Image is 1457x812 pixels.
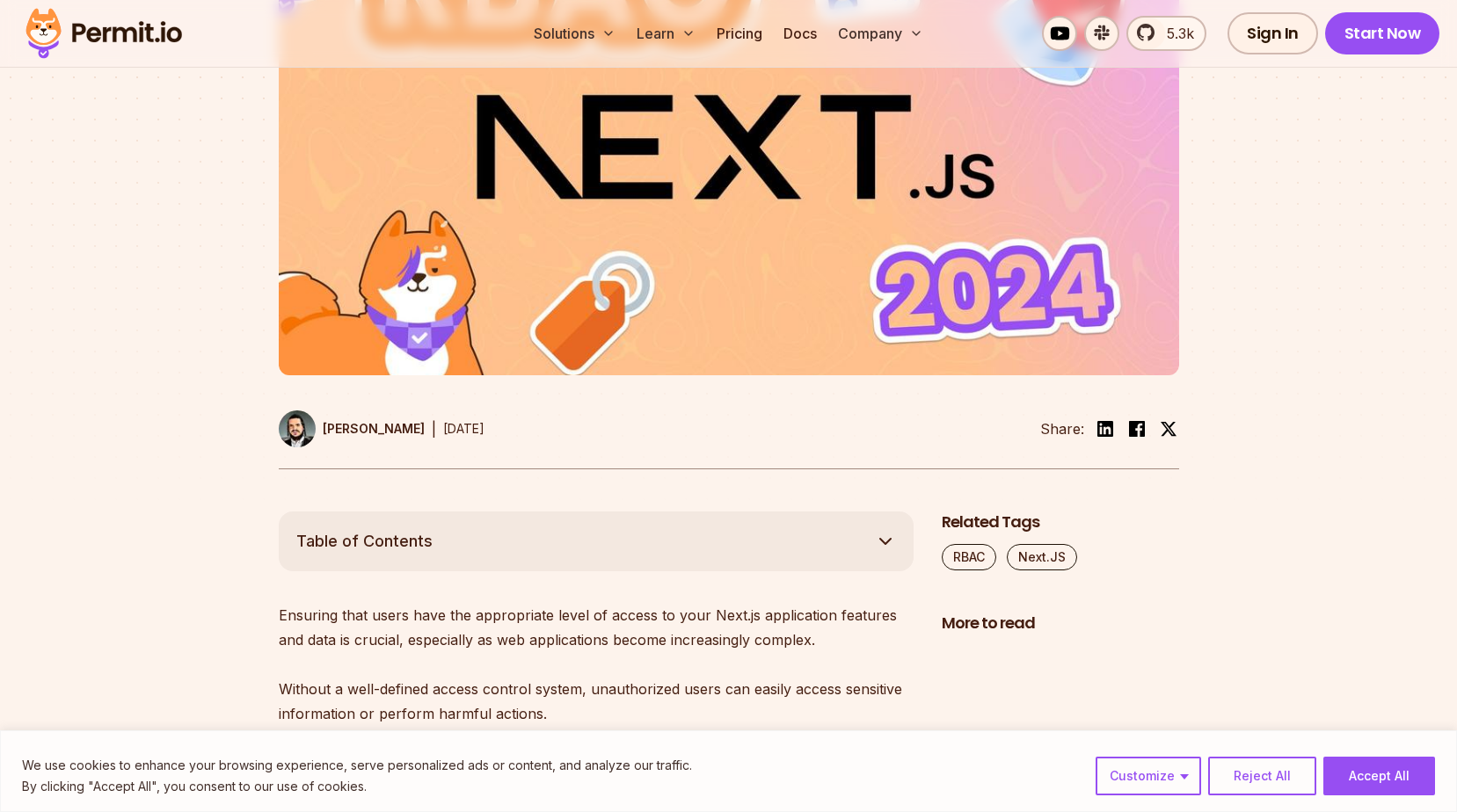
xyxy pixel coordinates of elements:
[279,410,316,447] img: Gabriel L. Manor
[1323,757,1435,795] button: Accept All
[1007,544,1077,570] a: Next.JS
[831,16,930,51] button: Company
[942,544,996,570] a: RBAC
[1156,23,1194,44] span: 5.3k
[296,529,433,554] span: Table of Contents
[1126,418,1147,439] img: facebook
[279,603,914,726] p: Ensuring that users have the appropriate level of access to your Next.js application features and...
[630,16,703,51] button: Learn
[22,755,692,776] p: We use cookies to enhance your browsing experience, serve personalized ads or content, and analyz...
[1208,757,1316,795] button: Reject All
[527,16,623,51] button: Solutions
[942,644,1179,778] img: Implementing Multi-Tenant RBAC in Nuxt.js
[1096,757,1201,795] button: Customize
[1126,16,1206,51] a: 5.3k
[443,421,484,436] time: [DATE]
[1040,418,1084,439] li: Share:
[279,511,914,571] button: Table of Contents
[776,16,824,51] a: Docs
[1325,12,1440,54] a: Start Now
[942,613,1179,634] h2: More to read
[1228,12,1318,54] a: Sign In
[1095,418,1116,439] img: linkedin
[323,420,425,438] p: [PERSON_NAME]
[18,4,190,63] img: Permit logo
[710,16,769,51] a: Pricing
[1160,420,1177,438] img: twitter
[432,418,436,439] div: |
[22,776,692,797] p: By clicking "Accept All", you consent to our use of cookies.
[279,410,425,447] a: [PERSON_NAME]
[942,511,1179,533] h2: Related Tags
